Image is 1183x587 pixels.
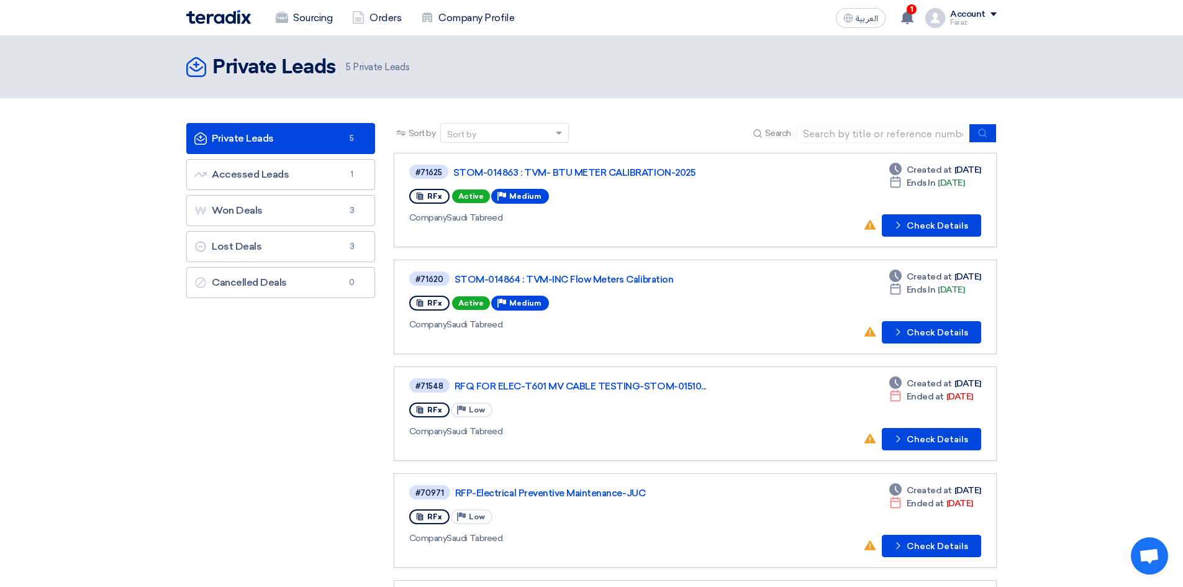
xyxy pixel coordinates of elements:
[469,406,485,414] span: Low
[836,8,886,28] button: العربية
[856,14,878,23] span: العربية
[882,214,981,237] button: Check Details
[882,321,981,344] button: Check Details
[455,274,765,285] a: STOM-014864 : TVM-INC Flow Meters Calibration
[409,212,447,223] span: Company
[346,60,409,75] span: Private Leads
[889,497,973,510] div: [DATE]
[907,283,936,296] span: Ends In
[186,159,375,190] a: Accessed Leads1
[415,489,444,497] div: #70971
[452,296,490,310] span: Active
[889,270,981,283] div: [DATE]
[345,132,360,145] span: 5
[266,4,342,32] a: Sourcing
[186,10,251,24] img: Teradix logo
[455,488,766,499] a: RFP-Electrical Preventive Maintenance-JUC
[415,168,442,176] div: #71625
[907,484,952,497] span: Created at
[342,4,411,32] a: Orders
[427,406,442,414] span: RFx
[765,127,791,140] span: Search
[409,425,768,438] div: Saudi Tabreed
[409,127,436,140] span: Sort by
[409,319,447,330] span: Company
[409,532,768,545] div: Saudi Tabreed
[925,8,945,28] img: profile_test.png
[907,497,944,510] span: Ended at
[907,390,944,403] span: Ended at
[889,163,981,176] div: [DATE]
[907,176,936,189] span: Ends In
[345,204,360,217] span: 3
[882,428,981,450] button: Check Details
[447,128,476,141] div: Sort by
[1131,537,1168,575] div: Open chat
[889,377,981,390] div: [DATE]
[907,377,952,390] span: Created at
[427,192,442,201] span: RFx
[889,176,965,189] div: [DATE]
[907,163,952,176] span: Created at
[409,318,768,331] div: Saudi Tabreed
[345,240,360,253] span: 3
[427,512,442,521] span: RFx
[950,9,986,20] div: Account
[882,535,981,557] button: Check Details
[186,231,375,262] a: Lost Deals3
[907,4,917,14] span: 1
[889,390,973,403] div: [DATE]
[509,299,542,307] span: Medium
[409,426,447,437] span: Company
[212,55,336,80] h2: Private Leads
[411,4,524,32] a: Company Profile
[889,283,965,296] div: [DATE]
[409,211,766,224] div: Saudi Tabreed
[186,267,375,298] a: Cancelled Deals0
[415,275,443,283] div: #71620
[796,124,970,143] input: Search by title or reference number
[415,382,443,390] div: #71548
[907,270,952,283] span: Created at
[452,189,490,203] span: Active
[346,61,351,73] span: 5
[950,19,997,26] div: Faraz
[345,276,360,289] span: 0
[889,484,981,497] div: [DATE]
[455,381,765,392] a: RFQ FOR ELEC-T601 MV CABLE TESTING-STOM-01510...
[453,167,764,178] a: STOM-014863 : TVM- BTU METER CALIBRATION-2025
[186,195,375,226] a: Won Deals3
[345,168,360,181] span: 1
[409,533,447,544] span: Company
[186,123,375,154] a: Private Leads5
[427,299,442,307] span: RFx
[509,192,542,201] span: Medium
[469,512,485,521] span: Low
